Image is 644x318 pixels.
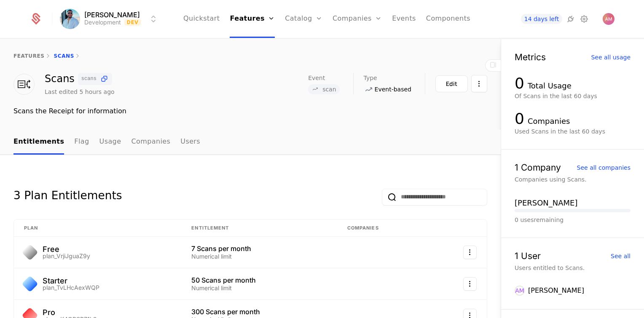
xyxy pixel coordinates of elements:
span: [PERSON_NAME] [84,11,140,18]
div: Last edited 5 hours ago [45,88,115,96]
button: Select action [463,246,477,259]
a: Entitlements [13,130,64,155]
div: Development [84,18,121,27]
div: See all companies [577,165,631,171]
a: Users [180,130,200,155]
a: 14 days left [521,14,562,24]
div: Companies using Scans. [515,175,631,184]
div: Numerical limit [191,285,327,291]
a: Companies [131,130,170,155]
ul: Choose Sub Page [13,130,200,155]
img: Ashutosh Mishra [60,9,80,29]
div: Scans [45,73,115,85]
div: 300 Scans per month [191,308,327,315]
span: scan [322,86,336,93]
div: 1 Company [515,163,561,172]
div: Pro [43,309,97,316]
button: Edit [435,75,468,92]
div: Used Scans in the last 60 days [515,127,631,136]
span: Event [308,75,325,81]
span: Dev [124,19,142,26]
th: Entitlement [181,219,337,237]
div: Starter [43,277,99,285]
span: Type [364,75,377,81]
div: Scans the Receipt for information [13,106,487,116]
a: Integrations [566,14,576,24]
a: Usage [99,130,121,155]
span: scans [81,76,97,81]
div: Companies [528,115,570,127]
button: Select environment [62,10,158,28]
div: Metrics [515,53,546,61]
th: Companies [337,219,428,237]
a: Flag [74,130,89,155]
div: See all usage [591,54,631,60]
div: 3 Plan Entitlements [13,189,122,206]
button: Select action [471,75,487,92]
a: Settings [579,14,589,24]
th: Plan [14,219,181,237]
div: 0 [515,75,524,92]
button: Open user button [603,13,614,25]
div: Of Scans in the last 60 days [515,92,631,100]
div: plan_VrjiJguaZ9y [43,253,90,259]
div: Total Usage [528,80,572,92]
div: 7 Scans per month [191,245,327,252]
div: Numerical limit [191,254,327,259]
div: 0 uses remaining [515,216,631,224]
div: plan_TvLHcAexWQP [43,285,99,291]
nav: Main [13,130,487,155]
div: Free [43,246,90,253]
span: Event-based [375,85,411,94]
button: [PERSON_NAME] [515,197,578,209]
button: Select action [463,277,477,291]
img: Ashutosh Mishra [603,13,614,25]
a: features [13,53,45,59]
div: Users entitled to Scans. [515,264,631,272]
div: 0 [515,110,524,127]
div: AM [515,286,525,296]
div: 1 User [515,251,541,260]
div: [PERSON_NAME] [528,286,584,296]
div: 50 Scans per month [191,277,327,283]
div: Edit [446,80,457,88]
div: See all [611,253,631,259]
